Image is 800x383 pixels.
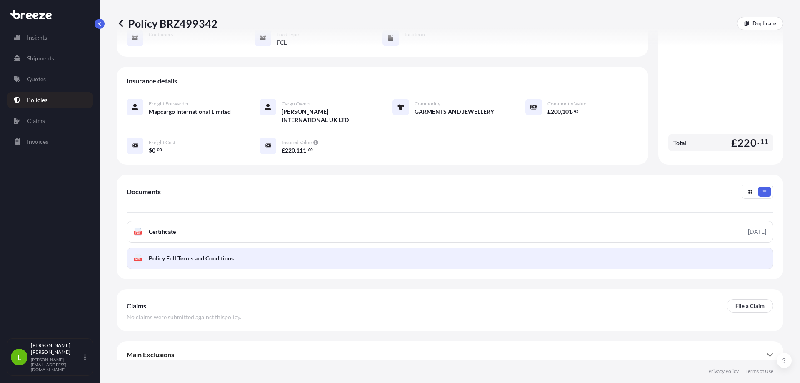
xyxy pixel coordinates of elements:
span: 11 [760,139,768,144]
span: Freight Cost [149,139,175,146]
a: Insights [7,29,93,46]
text: PDF [135,258,141,261]
span: 0 [152,148,155,153]
p: Policies [27,96,47,104]
span: Cargo Owner [282,100,311,107]
span: , [295,148,296,153]
span: 60 [308,148,313,151]
p: Claims [27,117,45,125]
span: 45 [574,110,579,113]
p: Policy BRZ499342 [117,17,217,30]
span: GARMENTS AND JEWELLERY [415,108,494,116]
span: Policy Full Terms and Conditions [149,254,234,263]
span: Insurance details [127,77,177,85]
span: Main Exclusions [127,350,174,359]
span: . [156,148,157,151]
span: Certificate [149,228,176,236]
span: Total [673,139,686,147]
p: Duplicate [752,19,776,28]
a: PDFPolicy Full Terms and Conditions [127,248,773,269]
span: . [757,139,759,144]
a: Terms of Use [745,368,773,375]
span: L [17,353,21,361]
span: . [572,110,573,113]
span: Mapcargo International Limited [149,108,231,116]
span: , [561,109,562,115]
span: [PERSON_NAME] INTERNATIONAL UK LTD [282,108,372,124]
p: Shipments [27,54,54,63]
a: PDFCertificate[DATE] [127,221,773,243]
a: Privacy Policy [708,368,739,375]
span: Commodity [415,100,440,107]
p: [PERSON_NAME][EMAIL_ADDRESS][DOMAIN_NAME] [31,357,82,372]
a: Claims [7,113,93,129]
p: [PERSON_NAME] [PERSON_NAME] [31,342,82,355]
span: 00 [157,148,162,151]
p: Insights [27,33,47,42]
p: Invoices [27,138,48,146]
a: Policies [7,92,93,108]
span: Insured Value [282,139,312,146]
span: No claims were submitted against this policy . [127,313,241,321]
div: [DATE] [748,228,766,236]
div: Main Exclusions [127,345,773,365]
p: File a Claim [735,302,765,310]
span: 200 [551,109,561,115]
a: Shipments [7,50,93,67]
span: 101 [562,109,572,115]
a: File a Claim [727,299,773,313]
span: £ [282,148,285,153]
span: £ [731,138,737,148]
a: Invoices [7,133,93,150]
a: Quotes [7,71,93,88]
p: Quotes [27,75,46,83]
a: Duplicate [737,17,783,30]
span: Commodity Value [547,100,586,107]
span: 220 [285,148,295,153]
span: 220 [737,138,757,148]
span: Freight Forwarder [149,100,189,107]
span: 111 [296,148,306,153]
span: Documents [127,188,161,196]
span: £ [547,109,551,115]
text: PDF [135,231,141,234]
span: Claims [127,302,146,310]
span: $ [149,148,152,153]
